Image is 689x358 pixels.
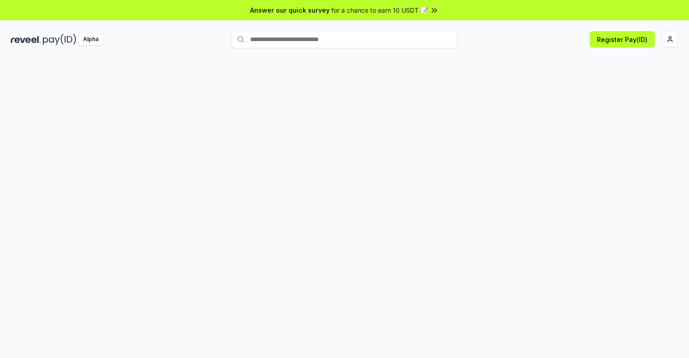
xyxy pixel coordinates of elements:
span: for a chance to earn 10 USDT 📝 [331,5,428,15]
button: Register Pay(ID) [590,31,655,47]
img: reveel_dark [11,34,41,45]
div: Alpha [78,34,103,45]
span: Answer our quick survey [250,5,330,15]
img: pay_id [43,34,76,45]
